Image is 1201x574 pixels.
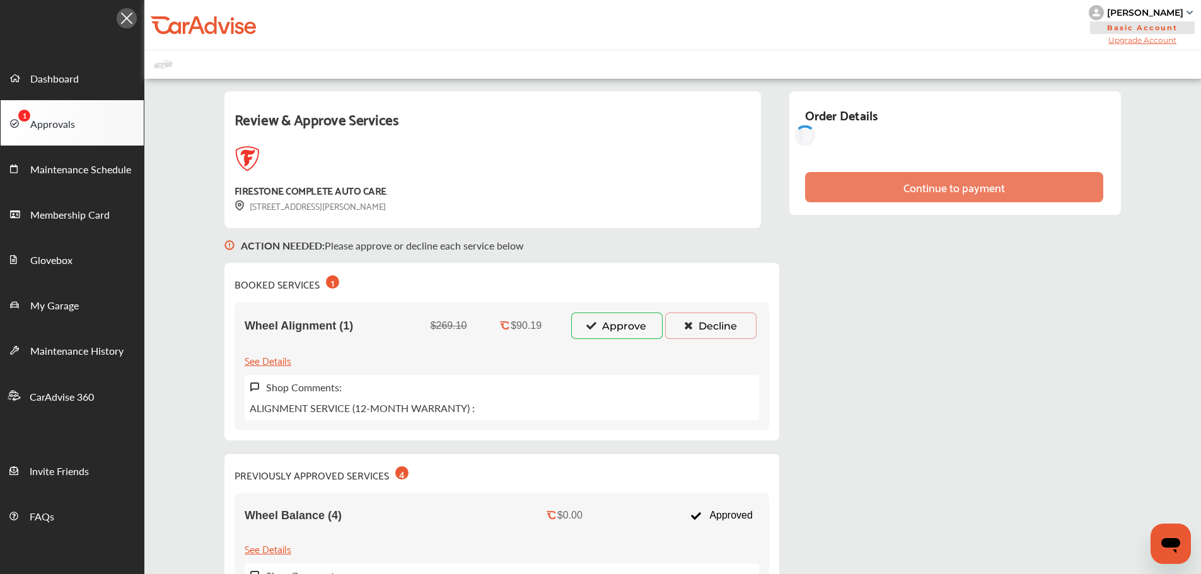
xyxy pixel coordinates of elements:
[1090,21,1195,34] span: Basic Account
[1,100,144,146] a: Approvals
[30,117,75,133] span: Approvals
[245,352,291,369] div: See Details
[30,207,110,224] span: Membership Card
[235,106,751,146] div: Review & Approve Services
[395,466,409,479] div: 4
[1,146,144,191] a: Maintenance Schedule
[30,389,94,406] span: CarAdvise 360
[241,238,524,253] p: Please approve or decline each service below
[235,198,386,213] div: [STREET_ADDRESS][PERSON_NAME]
[235,146,260,171] img: logo-firestone.png
[235,181,386,198] div: FIRESTONE COMPLETE AUTO CARE
[30,298,79,314] span: My Garage
[1089,5,1104,20] img: knH8PDtVvWoAbQRylUukY18CTiRevjo20fAtgn5MLBQj4uumYvk2MzTtcAIzfGAtb1XOLVMAvhLuqoNAbL4reqehy0jehNKdM...
[235,464,409,483] div: PREVIOUSLY APPROVED SERVICES
[557,510,583,521] div: $0.00
[266,380,342,394] label: Shop Comments:
[431,320,467,331] div: $269.10
[326,275,339,289] div: 1
[224,228,235,263] img: svg+xml;base64,PHN2ZyB3aWR0aD0iMTYiIGhlaWdodD0iMTciIHZpZXdCb3g9IjAgMCAxNiAxNyIgZmlsbD0ibm9uZSIgeG...
[30,253,73,269] span: Glovebox
[245,319,353,333] span: Wheel Alignment (1)
[1151,524,1191,564] iframe: Button to launch messaging window
[1089,35,1196,45] span: Upgrade Account
[30,71,79,88] span: Dashboard
[235,273,339,292] div: BOOKED SERVICES
[1,327,144,372] a: Maintenance History
[154,57,173,72] img: placeholder_car.fcab19be.svg
[511,320,542,331] div: $90.19
[30,343,124,360] span: Maintenance History
[235,200,245,211] img: svg+xml;base64,PHN2ZyB3aWR0aD0iMTYiIGhlaWdodD0iMTciIHZpZXdCb3g9IjAgMCAxNiAxNyIgZmlsbD0ibm9uZSIgeG...
[1,282,144,327] a: My Garage
[30,162,131,178] span: Maintenance Schedule
[250,401,475,415] p: ALIGNMENT SERVICE (12-MONTH WARRANTY) :
[1,55,144,100] a: Dashboard
[1,236,144,282] a: Glovebox
[1,191,144,236] a: Membership Card
[245,509,342,522] span: Wheel Balance (4)
[903,181,1005,193] div: Continue to payment
[30,509,54,525] span: FAQs
[245,540,291,557] div: See Details
[684,503,759,527] div: Approved
[1186,11,1193,14] img: sCxJUJ+qAmfqhQGDUl18vwLg4ZYJ6CxN7XmbOMBAAAAAElFTkSuQmCC
[1107,7,1183,18] div: [PERSON_NAME]
[665,313,757,339] button: Decline
[805,104,878,125] div: Order Details
[571,313,663,339] button: Approve
[241,238,325,253] b: ACTION NEEDED :
[117,8,137,28] img: Icon.5fd9dcc7.svg
[250,382,260,393] img: svg+xml;base64,PHN2ZyB3aWR0aD0iMTYiIGhlaWdodD0iMTciIHZpZXdCb3g9IjAgMCAxNiAxNyIgZmlsbD0ibm9uZSIgeG...
[30,464,89,480] span: Invite Friends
